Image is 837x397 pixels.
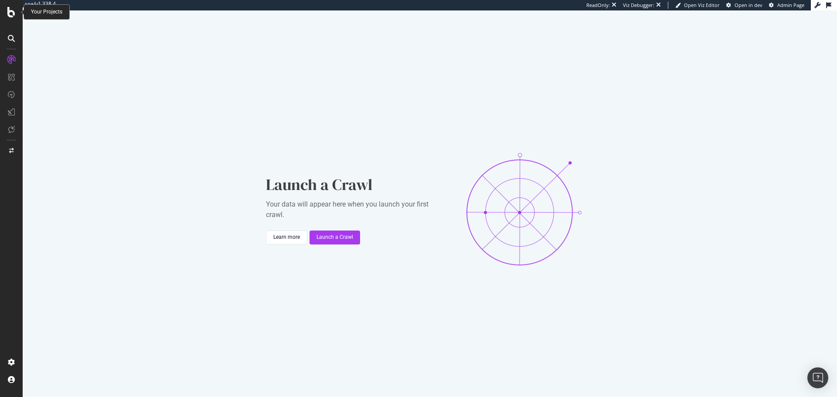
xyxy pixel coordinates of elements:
[675,2,720,9] a: Open Viz Editor
[310,231,360,244] button: Launch a Crawl
[623,2,654,9] div: Viz Debugger:
[684,2,720,8] span: Open Viz Editor
[454,139,594,279] img: LtdVyoEg.png
[807,367,828,388] div: Open Intercom Messenger
[735,2,762,8] span: Open in dev
[777,2,804,8] span: Admin Page
[769,2,804,9] a: Admin Page
[266,231,307,244] button: Learn more
[726,2,762,9] a: Open in dev
[316,234,353,241] div: Launch a Crawl
[273,234,300,241] div: Learn more
[31,8,62,16] div: Your Projects
[266,174,440,196] div: Launch a Crawl
[266,199,440,220] div: Your data will appear here when you launch your first crawl.
[586,2,610,9] div: ReadOnly:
